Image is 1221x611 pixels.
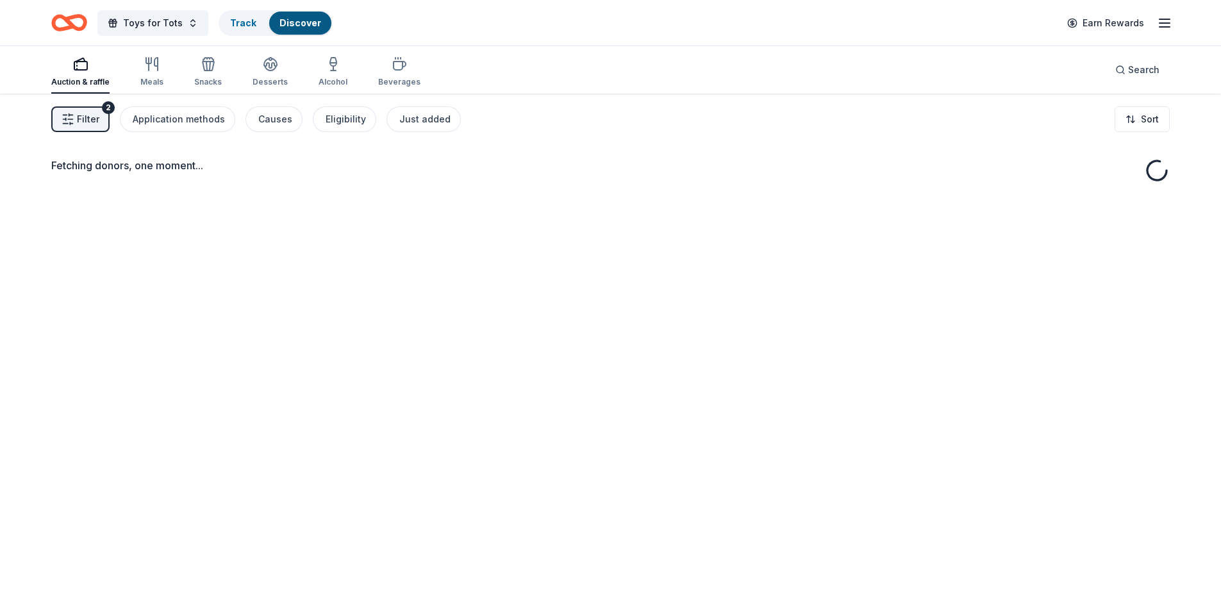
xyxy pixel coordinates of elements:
[51,51,110,94] button: Auction & raffle
[258,112,292,127] div: Causes
[140,77,163,87] div: Meals
[399,112,451,127] div: Just added
[253,77,288,87] div: Desserts
[140,51,163,94] button: Meals
[120,106,235,132] button: Application methods
[1128,62,1159,78] span: Search
[313,106,376,132] button: Eligibility
[230,17,256,28] a: Track
[51,106,110,132] button: Filter2
[123,15,183,31] span: Toys for Tots
[102,101,115,114] div: 2
[319,77,347,87] div: Alcohol
[133,112,225,127] div: Application methods
[219,10,333,36] button: TrackDiscover
[51,77,110,87] div: Auction & raffle
[326,112,366,127] div: Eligibility
[245,106,303,132] button: Causes
[1105,57,1170,83] button: Search
[97,10,208,36] button: Toys for Tots
[1141,112,1159,127] span: Sort
[194,51,222,94] button: Snacks
[77,112,99,127] span: Filter
[378,51,420,94] button: Beverages
[319,51,347,94] button: Alcohol
[378,77,420,87] div: Beverages
[386,106,461,132] button: Just added
[253,51,288,94] button: Desserts
[51,158,1170,173] div: Fetching donors, one moment...
[194,77,222,87] div: Snacks
[1059,12,1152,35] a: Earn Rewards
[51,8,87,38] a: Home
[279,17,321,28] a: Discover
[1115,106,1170,132] button: Sort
